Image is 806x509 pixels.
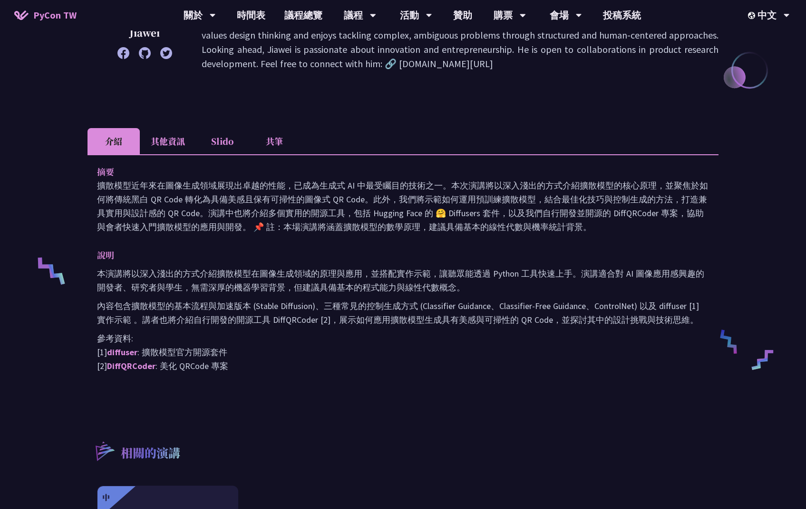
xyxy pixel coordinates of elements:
[97,248,690,262] p: 說明
[14,10,29,20] img: Home icon of PyCon TW 2025
[107,347,137,358] a: diffuser
[97,179,709,234] p: 擴散模型近年來在圖像生成領域展現出卓越的性能，已成為生成式 AI 中最受矚目的技術之一。本次演講將以深入淺出的方式介紹擴散模型的核心原理，並聚焦於如何將傳統黑白 QR Code 轉化為具備美感且...
[107,360,155,371] a: DiffQRCoder
[97,267,709,294] p: 本演講將以深入淺出的方式介紹擴散模型在圖像生成領域的原理與應用，並搭配實作示範，讓聽眾能透過 Python 工具快速上手。演講適合對 AI 圖像應用感興趣的開發者、研究者與學生，無需深厚的機器學...
[140,128,196,154] li: 其他資訊
[87,128,140,154] li: 介紹
[81,428,127,474] img: r3.8d01567.svg
[111,26,178,40] p: Jiawei
[248,128,301,154] li: 共筆
[748,12,757,19] img: Locale Icon
[97,165,690,179] p: 摘要
[97,331,709,373] p: 參考資料: [1] : 擴散模型官方開源套件 [2] : 美化 QRCode 專案
[97,299,709,327] p: 內容包含擴散模型的基本流程與加速版本 (Stable Diffusion)、三種常見的控制生成方式 (Classifier Guidance、Classifier-Free Guidance、C...
[196,128,248,154] li: Slido
[121,444,180,463] p: 相關的演講
[5,3,86,27] a: PyCon TW
[33,8,77,22] span: PyCon TW
[102,492,110,503] div: 中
